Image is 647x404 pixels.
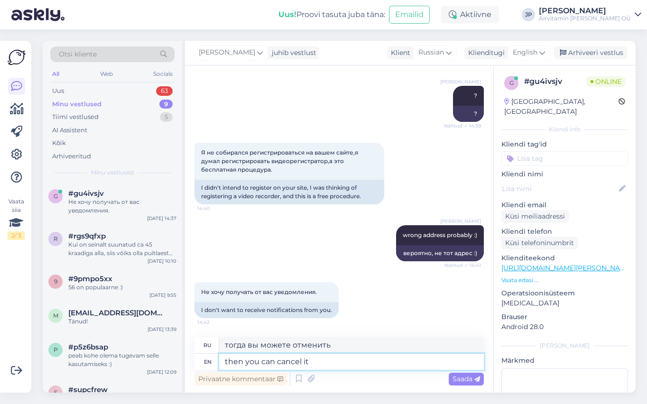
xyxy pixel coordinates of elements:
div: S6 on populaarne :) [68,283,176,292]
div: peab kohe olema tugevam selle kasutamiseks :) [68,351,176,368]
span: Saada [453,375,480,383]
div: [DATE] 9:55 [149,292,176,299]
div: Küsi telefoninumbrit [501,237,578,249]
span: #p5z6bsap [68,343,108,351]
div: Klient [387,48,410,58]
span: marit.puusepp@icloud.com [68,309,167,317]
p: Brauser [501,312,628,322]
textarea: тогда вы можете отменить [219,337,484,353]
div: 63 [156,86,173,96]
div: [DATE] 12:09 [147,368,176,376]
div: 9 [159,100,173,109]
p: Android 28.0 [501,322,628,332]
span: #gu4ivsjv [68,189,104,198]
div: Kliendi info [501,125,628,134]
span: Minu vestlused [91,168,134,177]
div: Klienditugi [464,48,505,58]
div: [GEOGRAPHIC_DATA], [GEOGRAPHIC_DATA] [504,97,619,117]
div: Vaata siia [8,197,25,240]
div: I didn't intend to register on your site, I was thinking of registering a video recorder, and thi... [194,180,384,204]
span: g [509,79,514,86]
div: juhib vestlust [268,48,316,58]
span: g [54,193,58,200]
span: 14:40 [197,205,233,212]
div: Kõik [52,138,66,148]
div: [DATE] 10:10 [148,257,176,265]
p: Kliendi tag'id [501,139,628,149]
span: Nähtud ✓ 14:41 [444,262,481,269]
div: [PERSON_NAME] [539,7,631,15]
div: Küsi meiliaadressi [501,210,569,223]
div: I don't want to receive notifications from you. [194,302,339,318]
div: Minu vestlused [52,100,102,109]
span: Nähtud ✓ 14:39 [444,122,481,129]
p: [MEDICAL_DATA] [501,298,628,308]
p: Kliendi telefon [501,227,628,237]
div: Web [98,68,115,80]
div: Airvitamin [PERSON_NAME] OÜ [539,15,631,22]
div: Socials [151,68,175,80]
span: Online [587,76,625,87]
span: 14:42 [197,319,233,326]
span: ? [474,92,477,99]
div: # gu4ivsjv [524,76,587,87]
div: en [204,354,212,370]
div: Proovi tasuta juba täna: [278,9,385,20]
span: #rgs9qfxp [68,232,106,240]
div: Tiimi vestlused [52,112,99,122]
div: Uus [52,86,64,96]
input: Lisa tag [501,151,628,165]
a: [PERSON_NAME]Airvitamin [PERSON_NAME] OÜ [539,7,641,22]
button: Emailid [389,6,430,24]
span: p [54,346,58,353]
span: Я не собирался регистрироваться на вашем сайте,я думал регистрировать видеорегистратор,а это бесп... [201,149,360,173]
div: [DATE] 14:37 [147,215,176,222]
span: [PERSON_NAME] [440,218,481,225]
div: JP [522,8,535,21]
span: wrong address probably :) [403,231,477,239]
div: Arhiveeri vestlus [554,46,627,59]
input: Lisa nimi [502,184,617,194]
textarea: then you can cancel it [219,354,484,370]
span: [PERSON_NAME] [199,47,255,58]
div: Privaatne kommentaar [194,373,287,386]
a: [URL][DOMAIN_NAME][PERSON_NAME] [501,264,632,272]
span: m [53,312,58,319]
span: Не хочу получать от вас уведомления. [201,288,317,295]
span: [PERSON_NAME] [440,78,481,85]
p: Vaata edasi ... [501,276,628,285]
img: Askly Logo [8,48,26,66]
span: 9 [54,278,57,285]
div: AI Assistent [52,126,87,135]
span: s [54,389,57,396]
span: Otsi kliente [59,49,97,59]
div: [PERSON_NAME] [501,341,628,350]
b: Uus! [278,10,296,19]
div: [DATE] 13:39 [148,326,176,333]
span: Russian [418,47,444,58]
div: Arhiveeritud [52,152,91,161]
p: Operatsioonisüsteem [501,288,628,298]
p: Klienditeekond [501,253,628,263]
div: Не хочу получать от вас уведомления. [68,198,176,215]
div: Kui on seinalt suunatud ca 45 kraadiga alla, siis võiks olla puitlaest ca 40-50cm [68,240,176,257]
p: Kliendi email [501,200,628,210]
span: #9pmpo5xx [68,275,112,283]
div: Aktiivne [441,6,499,23]
span: English [513,47,537,58]
div: вероятно, не тот адрес :) [396,245,484,261]
p: Märkmed [501,356,628,366]
div: 5 [160,112,173,122]
div: Tänud! [68,317,176,326]
p: Kliendi nimi [501,169,628,179]
span: #supcfrew [68,386,108,394]
div: 2 / 3 [8,231,25,240]
div: ? [453,106,484,122]
span: r [54,235,58,242]
div: All [50,68,61,80]
div: ru [203,337,212,353]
